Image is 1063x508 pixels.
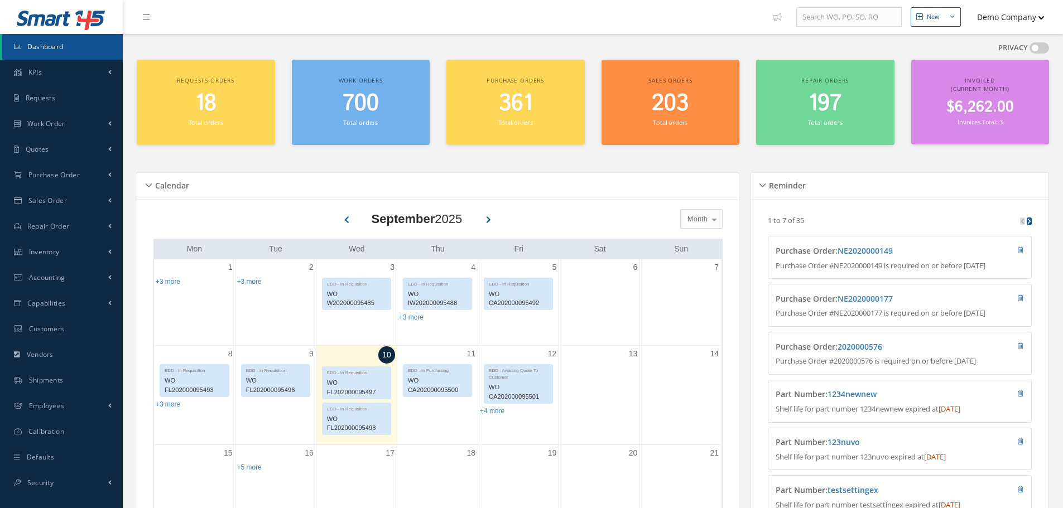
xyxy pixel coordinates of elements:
a: testsettingex [828,485,878,495]
span: Inventory [29,247,60,257]
span: Dashboard [27,42,64,51]
a: Monday [185,242,204,256]
label: PRIVACY [998,42,1028,54]
td: September 13, 2025 [559,345,640,445]
div: WO FL202000095496 [242,374,310,396]
div: EDD - In Requisition [323,278,391,288]
p: Purchase Order #NE2020000177 is required on or before [DATE] [776,308,1024,319]
td: September 4, 2025 [397,259,478,346]
h4: Part Number [776,438,958,447]
span: Calibration [28,427,64,436]
td: September 10, 2025 [316,345,397,445]
button: Demo Company [966,6,1045,28]
a: Purchase orders 361 Total orders [446,60,585,145]
span: 361 [499,88,532,119]
div: WO CA202000095501 [484,381,552,403]
a: Tuesday [267,242,285,256]
a: Thursday [429,242,446,256]
span: Defaults [27,452,54,462]
p: Shelf life for part number 123nuvo expired at [776,452,1024,463]
div: WO FL202000095493 [160,374,229,396]
h4: Part Number [776,486,958,495]
span: Repair orders [801,76,849,84]
div: EDD - In Purchasing [403,365,472,374]
div: WO IW202000095488 [403,288,472,310]
a: Wednesday [347,242,367,256]
span: Employees [29,401,65,410]
small: Total orders [808,118,843,127]
small: Total orders [189,118,223,127]
span: : [825,389,877,399]
span: : [835,245,893,256]
a: Show 5 more events [237,463,262,471]
div: WO W202000095485 [323,288,391,310]
span: : [835,341,882,352]
a: September 16, 2025 [302,445,316,461]
span: : [825,437,860,447]
a: September 18, 2025 [464,445,478,461]
small: Total orders [343,118,378,127]
span: KPIs [28,67,42,77]
span: (Current Month) [951,85,1009,93]
a: September 19, 2025 [546,445,559,461]
td: September 5, 2025 [478,259,559,346]
span: Requests orders [177,76,234,84]
a: September 2, 2025 [307,259,316,275]
div: WO FL202000095497 [323,376,391,399]
h4: Purchase Order [776,246,958,256]
p: Purchase Order #NE2020000149 is required on or before [DATE] [776,260,1024,272]
a: Show 3 more events [399,313,424,321]
a: NE2020000177 [838,293,893,304]
div: EDD - In Requisition [484,278,552,288]
span: Invoiced [965,76,995,84]
span: Quotes [26,144,49,154]
a: Friday [512,242,526,256]
td: September 9, 2025 [235,345,316,445]
p: 1 to 7 of 35 [768,215,804,225]
a: September 8, 2025 [226,346,235,362]
span: : [825,485,878,495]
div: WO FL202000095498 [323,413,391,435]
span: Sales Order [28,196,67,205]
span: [DATE] [939,404,960,414]
div: EDD - In Requisition [403,278,472,288]
span: 18 [195,88,217,119]
span: Purchase Order [28,170,80,180]
a: Sales orders 203 Total orders [602,60,740,145]
div: EDD - In Requisition [242,365,310,374]
span: [DATE] [924,452,946,462]
span: Customers [29,324,65,333]
span: Security [27,478,54,487]
a: September 7, 2025 [712,259,721,275]
a: September 3, 2025 [388,259,397,275]
h4: Purchase Order [776,342,958,352]
a: September 11, 2025 [464,346,478,362]
a: September 10, 2025 [378,346,395,364]
p: Purchase Order #2020000576 is required on or before [DATE] [776,356,1024,367]
td: September 8, 2025 [154,345,235,445]
span: 203 [652,88,689,119]
div: EDD - In Requisition [160,365,229,374]
a: September 12, 2025 [546,346,559,362]
a: Sunday [672,242,690,256]
a: Show 3 more events [156,278,180,286]
span: Month [685,214,708,225]
td: September 1, 2025 [154,259,235,346]
span: Capabilities [27,298,66,308]
a: 123nuvo [828,437,860,447]
a: Dashboard [2,34,123,60]
a: September 21, 2025 [708,445,721,461]
span: Sales orders [648,76,692,84]
div: New [927,12,940,22]
a: September 14, 2025 [708,346,721,362]
span: Purchase orders [487,76,544,84]
span: 700 [343,88,379,119]
a: Requests orders 18 Total orders [137,60,275,145]
td: September 14, 2025 [640,345,721,445]
div: WO CA202000095492 [484,288,552,310]
b: September [372,212,435,226]
a: September 15, 2025 [222,445,235,461]
div: EDD - Awaiting Quote To Customer [484,365,552,381]
span: 197 [809,88,841,119]
h4: Part Number [776,390,958,399]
